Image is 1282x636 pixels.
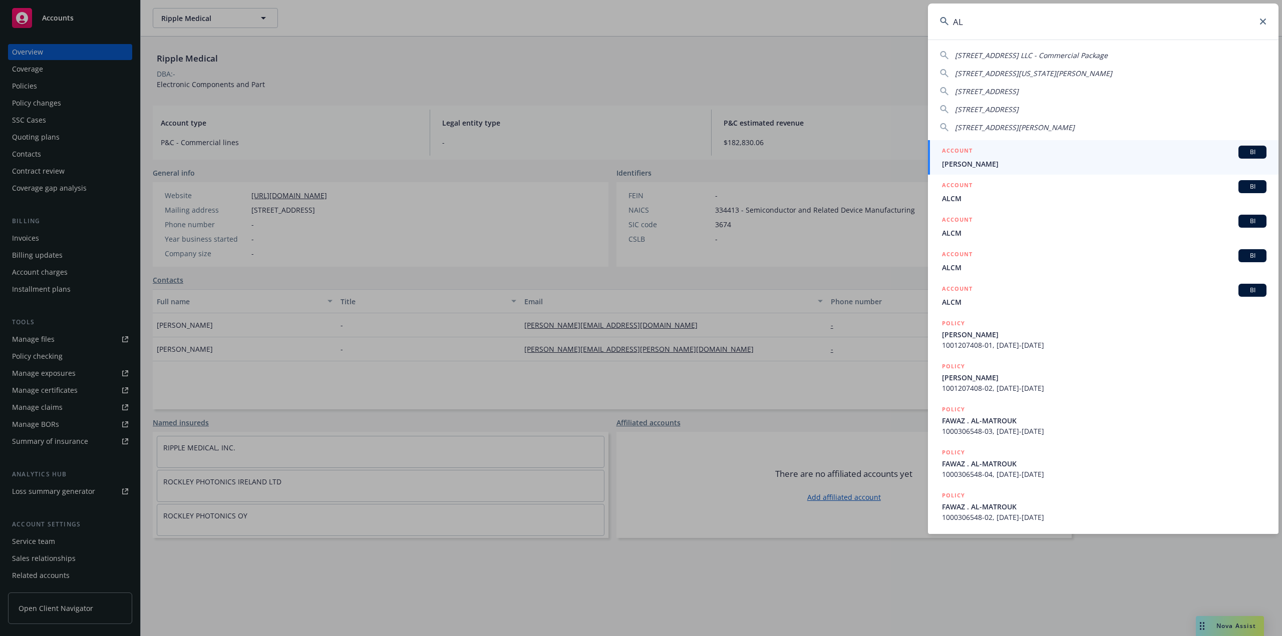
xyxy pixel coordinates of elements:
[928,313,1278,356] a: POLICY[PERSON_NAME]1001207408-01, [DATE]-[DATE]
[928,244,1278,278] a: ACCOUNTBIALCM
[942,447,965,457] h5: POLICY
[942,146,973,158] h5: ACCOUNT
[942,193,1266,204] span: ALCM
[942,159,1266,169] span: [PERSON_NAME]
[928,485,1278,528] a: POLICYFAWAZ . AL-MATROUK1000306548-02, [DATE]-[DATE]
[942,469,1266,479] span: 1000306548-04, [DATE]-[DATE]
[942,512,1266,522] span: 1000306548-02, [DATE]-[DATE]
[928,140,1278,175] a: ACCOUNTBI[PERSON_NAME]
[942,404,965,414] h5: POLICY
[942,180,973,192] h5: ACCOUNT
[942,340,1266,350] span: 1001207408-01, [DATE]-[DATE]
[1242,148,1262,157] span: BI
[942,458,1266,469] span: FAWAZ . AL-MATROUK
[928,356,1278,399] a: POLICY[PERSON_NAME]1001207408-02, [DATE]-[DATE]
[942,415,1266,426] span: FAWAZ . AL-MATROUK
[1242,182,1262,191] span: BI
[928,399,1278,442] a: POLICYFAWAZ . AL-MATROUK1000306548-03, [DATE]-[DATE]
[955,69,1112,78] span: [STREET_ADDRESS][US_STATE][PERSON_NAME]
[955,51,1108,60] span: [STREET_ADDRESS] LLC - Commercial Package
[942,490,965,500] h5: POLICY
[1242,217,1262,226] span: BI
[942,297,1266,307] span: ALCM
[942,383,1266,393] span: 1001207408-02, [DATE]-[DATE]
[942,329,1266,340] span: [PERSON_NAME]
[928,4,1278,40] input: Search...
[928,175,1278,209] a: ACCOUNTBIALCM
[928,442,1278,485] a: POLICYFAWAZ . AL-MATROUK1000306548-04, [DATE]-[DATE]
[928,209,1278,244] a: ACCOUNTBIALCM
[955,87,1019,96] span: [STREET_ADDRESS]
[942,501,1266,512] span: FAWAZ . AL-MATROUK
[955,105,1019,114] span: [STREET_ADDRESS]
[955,123,1075,132] span: [STREET_ADDRESS][PERSON_NAME]
[1242,286,1262,295] span: BI
[942,426,1266,436] span: 1000306548-03, [DATE]-[DATE]
[942,215,973,227] h5: ACCOUNT
[942,249,973,261] h5: ACCOUNT
[928,278,1278,313] a: ACCOUNTBIALCM
[942,318,965,328] h5: POLICY
[1242,251,1262,260] span: BI
[942,361,965,371] h5: POLICY
[942,372,1266,383] span: [PERSON_NAME]
[942,228,1266,238] span: ALCM
[942,262,1266,273] span: ALCM
[942,284,973,296] h5: ACCOUNT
